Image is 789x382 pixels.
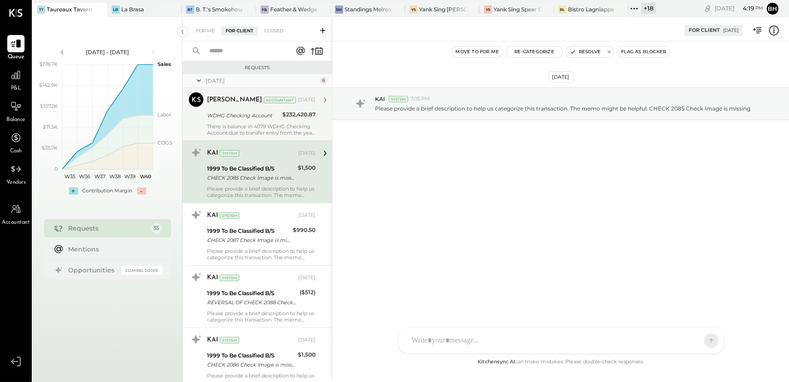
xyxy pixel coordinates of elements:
[109,173,121,180] text: W38
[69,187,78,195] div: +
[69,224,147,233] div: Requests
[220,150,239,156] div: System
[207,336,218,345] div: KAI
[207,360,295,369] div: CHECK 2086 Check Image is missing
[298,96,316,104] div: [DATE]
[11,85,21,93] span: P&L
[617,46,670,57] button: Flag as Blocker
[69,266,117,275] div: Opportunities
[765,1,780,16] button: Bh
[207,351,295,360] div: 1999 To Be Classified B/S
[139,173,151,180] text: W40
[121,266,162,275] div: Coming Soon
[298,150,316,157] div: [DATE]
[206,77,318,85] div: [DATE]
[300,288,316,297] div: ($512)
[298,337,316,344] div: [DATE]
[270,5,317,13] div: Feather & Wedge
[207,186,316,198] div: Please provide a brief description to help us categorize this transaction. The memo might be help...
[83,187,133,195] div: Contribution Margin
[207,111,280,120] div: WDHG Checking Account
[158,140,173,146] text: COGS
[409,5,418,14] div: YS
[121,5,144,13] div: La Brasa
[410,95,430,103] span: 7:05 PM
[298,163,316,172] div: $1,500
[207,273,218,282] div: KAI
[69,48,146,56] div: [DATE] - [DATE]
[221,26,258,35] div: For Client
[298,350,316,359] div: $1,500
[10,147,22,156] span: Cash
[37,5,45,14] div: TT
[298,212,316,219] div: [DATE]
[207,310,316,323] div: Please provide a brief description to help us categorize this transaction. The memo might be help...
[187,65,328,71] div: Requests
[6,116,25,124] span: Balance
[264,97,296,103] div: Accountant
[94,173,105,180] text: W37
[558,5,567,14] div: BL
[0,98,31,124] a: Balance
[207,298,297,307] div: REVERSAL OF CHECK 2088 Check Image is missing
[293,226,316,235] div: $990.50
[320,77,327,84] div: 6
[2,219,30,227] span: Accountant
[0,161,31,187] a: Vendors
[220,337,239,343] div: System
[207,236,290,245] div: CHECK 2087 Check Image is missing
[207,289,297,298] div: 1999 To Be Classified B/S
[484,5,492,14] div: YS
[703,4,712,13] div: copy link
[689,27,720,34] div: For Client
[298,274,316,281] div: [DATE]
[6,179,26,187] span: Vendors
[548,71,574,83] div: [DATE]
[42,145,58,151] text: $35.7K
[220,275,239,281] div: System
[0,35,31,61] a: Queue
[69,245,158,254] div: Mentions
[419,5,466,13] div: Yank Sing [PERSON_NAME][GEOGRAPHIC_DATA]
[124,173,136,180] text: W39
[207,173,295,182] div: CHECK 2085 Check Image is missing
[282,110,316,119] div: $232,420.87
[566,46,604,57] button: Resolve
[220,212,239,219] div: System
[207,248,316,261] div: Please provide a brief description to help us categorize this transaction. The memo might be help...
[186,5,194,14] div: BT
[79,173,90,180] text: W36
[207,123,316,136] div: There is balance in 4079 WDHG Checking Account due to transfer entry from the year [DATE]. Kindly...
[64,173,75,180] text: W35
[207,95,262,105] div: [PERSON_NAME]
[8,53,25,61] span: Queue
[345,5,391,13] div: Standings Melrose
[158,111,171,118] text: Labor
[389,96,408,102] div: System
[261,5,269,14] div: F&
[112,5,120,14] div: LB
[196,5,242,13] div: B. T.'s Smokehouse
[207,149,218,158] div: KAI
[335,5,343,14] div: SM
[0,66,31,93] a: P&L
[715,4,763,13] div: [DATE]
[54,166,58,172] text: 0
[568,5,614,13] div: Bistro Lagniappe
[192,26,219,35] div: For Me
[493,5,540,13] div: Yank Sing Spear Street
[39,82,58,88] text: $142.9K
[207,211,218,220] div: KAI
[723,27,739,34] div: [DATE]
[207,226,290,236] div: 1999 To Be Classified B/S
[43,124,58,130] text: $71.5K
[641,3,656,14] div: + 18
[158,61,171,67] text: Sales
[260,26,288,35] div: Closed
[40,103,58,109] text: $107.2K
[0,201,31,227] a: Accountant
[506,46,562,57] button: Re-Categorize
[375,105,750,112] p: Please provide a brief description to help us categorize this transaction. The memo might be help...
[39,61,58,67] text: $178.7K
[0,129,31,156] a: Cash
